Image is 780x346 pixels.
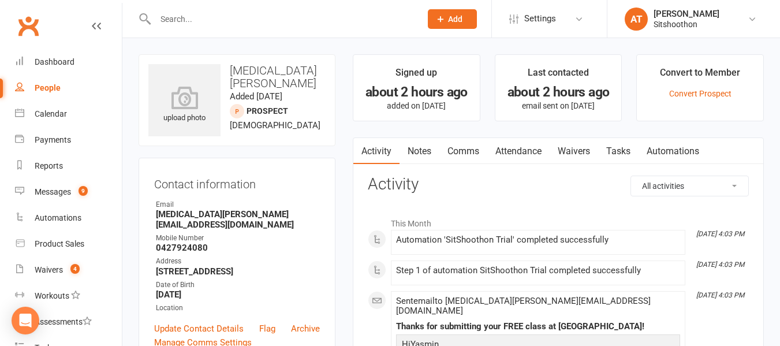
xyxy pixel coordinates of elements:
div: Signed up [395,65,437,86]
div: Date of Birth [156,280,320,291]
div: about 2 hours ago [506,86,611,98]
a: Automations [15,205,122,231]
div: Calendar [35,109,67,118]
div: Thanks for submitting your FREE class at [GEOGRAPHIC_DATA]! [396,322,680,332]
snap: prospect [247,106,288,116]
div: Email [156,199,320,210]
a: Workouts [15,283,122,309]
a: Reports [15,153,122,179]
h3: Activity [368,176,749,194]
a: Waivers 4 [15,257,122,283]
div: Step 1 of automation SitShoothon Trial completed successfully [396,266,680,276]
a: Messages 9 [15,179,122,205]
h3: Contact information [154,173,320,191]
input: Search... [152,11,413,27]
p: email sent on [DATE] [506,101,611,110]
div: Assessments [35,317,92,326]
span: 4 [70,264,80,274]
div: upload photo [148,86,221,124]
a: Assessments [15,309,122,335]
div: Product Sales [35,239,84,248]
span: Add [448,14,462,24]
a: Automations [639,138,707,165]
a: People [15,75,122,101]
a: Dashboard [15,49,122,75]
a: Flag [259,322,275,336]
div: Automation 'SitShoothon Trial' completed successfully [396,235,680,245]
a: Comms [439,138,487,165]
div: Sitshoothon [654,19,719,29]
a: Notes [400,138,439,165]
div: Payments [35,135,71,144]
li: This Month [368,211,749,230]
a: Calendar [15,101,122,127]
div: Convert to Member [660,65,740,86]
p: added on [DATE] [364,101,469,110]
button: Add [428,9,477,29]
div: about 2 hours ago [364,86,469,98]
div: Automations [35,213,81,222]
a: Archive [291,322,320,336]
a: Waivers [550,138,598,165]
div: Last contacted [528,65,589,86]
div: Address [156,256,320,267]
a: Attendance [487,138,550,165]
a: Convert Prospect [669,89,732,98]
div: [PERSON_NAME] [654,9,719,19]
a: Payments [15,127,122,153]
span: Settings [524,6,556,32]
strong: [STREET_ADDRESS] [156,266,320,277]
strong: 0427924080 [156,243,320,253]
div: People [35,83,61,92]
i: [DATE] 4:03 PM [696,261,744,269]
div: Open Intercom Messenger [12,307,39,334]
span: Sent email to [MEDICAL_DATA][PERSON_NAME][EMAIL_ADDRESS][DOMAIN_NAME] [396,296,651,316]
time: Added [DATE] [230,91,282,102]
a: Product Sales [15,231,122,257]
h3: [MEDICAL_DATA][PERSON_NAME] [148,64,326,90]
div: Workouts [35,291,69,300]
div: AT [625,8,648,31]
strong: [MEDICAL_DATA][PERSON_NAME][EMAIL_ADDRESS][DOMAIN_NAME] [156,209,320,230]
div: Location [156,303,320,314]
a: Clubworx [14,12,43,40]
i: [DATE] 4:03 PM [696,230,744,238]
div: Reports [35,161,63,170]
div: Mobile Number [156,233,320,244]
a: Tasks [598,138,639,165]
span: [DEMOGRAPHIC_DATA] [230,120,320,131]
span: 9 [79,186,88,196]
a: Update Contact Details [154,322,244,336]
a: Activity [353,138,400,165]
i: [DATE] 4:03 PM [696,291,744,299]
strong: [DATE] [156,289,320,300]
div: Waivers [35,265,63,274]
div: Messages [35,187,71,196]
div: Dashboard [35,57,74,66]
